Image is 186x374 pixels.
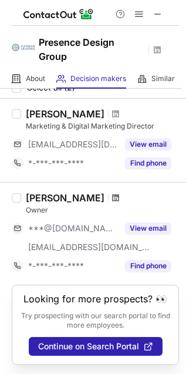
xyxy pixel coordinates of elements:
[39,35,144,63] h1: Presence Design Group
[70,74,126,83] span: Decision makers
[38,342,139,351] span: Continue on Search Portal
[125,223,171,234] button: Reveal Button
[125,157,171,169] button: Reveal Button
[23,7,94,21] img: ContactOut v5.3.10
[21,311,170,330] p: Try prospecting with our search portal to find more employees.
[125,260,171,272] button: Reveal Button
[28,223,118,234] span: ***@[DOMAIN_NAME]
[26,205,179,215] div: Owner
[125,139,171,150] button: Reveal Button
[26,74,45,83] span: About
[29,337,163,356] button: Continue on Search Portal
[26,121,179,132] div: Marketing & Digital Marketing Director
[26,108,104,120] div: [PERSON_NAME]
[28,139,118,150] span: [EMAIL_ADDRESS][DOMAIN_NAME]
[26,192,104,204] div: [PERSON_NAME]
[151,74,175,83] span: Similar
[23,294,167,304] header: Looking for more prospects? 👀
[28,242,150,252] span: [EMAIL_ADDRESS][DOMAIN_NAME]
[12,36,35,59] img: d41d8cd98f00b204e9800998ecf8427e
